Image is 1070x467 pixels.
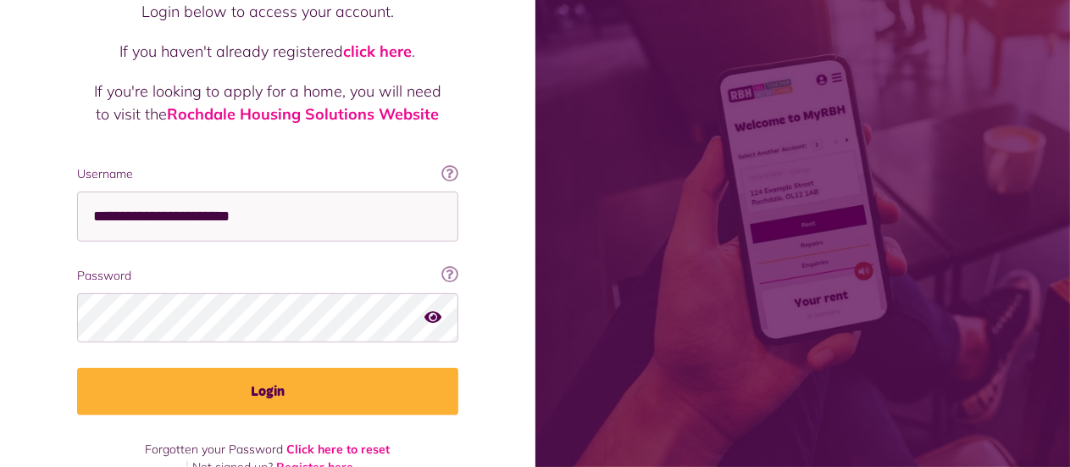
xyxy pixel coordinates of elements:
a: Rochdale Housing Solutions Website [167,104,439,124]
p: If you haven't already registered . [94,40,441,63]
a: Click here to reset [286,442,390,457]
a: click here [343,42,412,61]
label: Password [77,267,458,285]
button: Login [77,368,458,415]
label: Username [77,165,458,183]
p: If you're looking to apply for a home, you will need to visit the [94,80,441,125]
span: Forgotten your Password [145,442,283,457]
